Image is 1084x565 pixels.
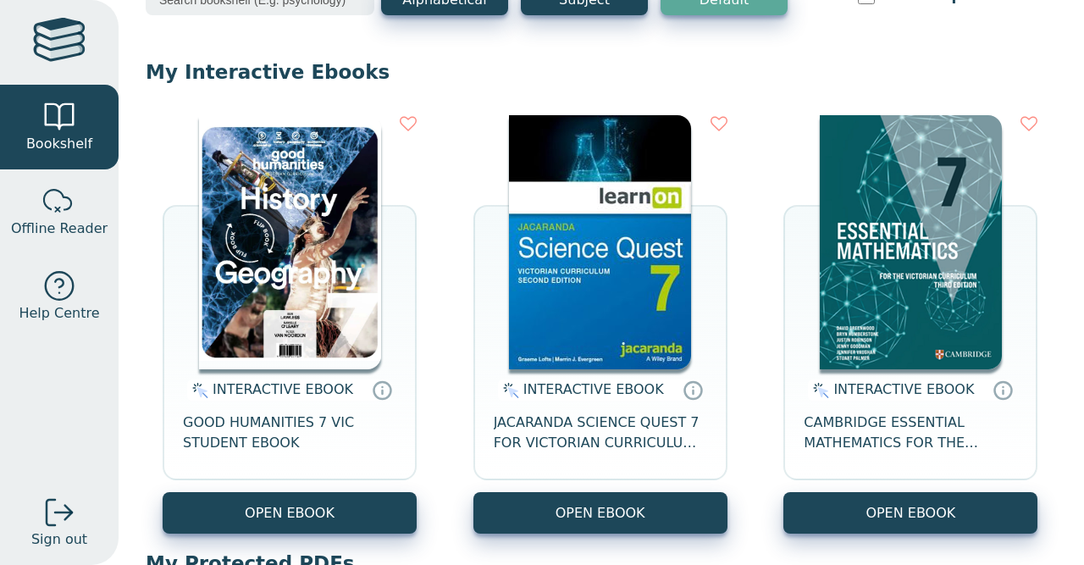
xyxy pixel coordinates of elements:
span: CAMBRIDGE ESSENTIAL MATHEMATICS FOR THE VICTORIAN CURRICULUM YEAR 7 EBOOK 3E [804,413,1017,453]
button: OPEN EBOOK [783,492,1037,534]
span: Sign out [31,529,87,550]
img: interactive.svg [187,380,208,401]
span: GOOD HUMANITIES 7 VIC STUDENT EBOOK [183,413,396,453]
button: OPEN EBOOK [163,492,417,534]
img: interactive.svg [498,380,519,401]
img: a4cdec38-c0cf-47c5-bca4-515c5eb7b3e9.png [820,115,1002,369]
img: 329c5ec2-5188-ea11-a992-0272d098c78b.jpg [509,115,691,369]
span: JACARANDA SCIENCE QUEST 7 FOR VICTORIAN CURRICULUM LEARNON 2E EBOOK [494,413,707,453]
span: Bookshelf [26,134,92,154]
a: Interactive eBooks are accessed online via the publisher’s portal. They contain interactive resou... [683,379,703,400]
button: OPEN EBOOK [473,492,727,534]
span: INTERACTIVE EBOOK [213,381,353,397]
a: Interactive eBooks are accessed online via the publisher’s portal. They contain interactive resou... [372,379,392,400]
span: INTERACTIVE EBOOK [833,381,974,397]
img: interactive.svg [808,380,829,401]
img: c71c2be2-8d91-e911-a97e-0272d098c78b.png [199,115,381,369]
p: My Interactive Ebooks [146,59,1057,85]
span: INTERACTIVE EBOOK [523,381,664,397]
a: Interactive eBooks are accessed online via the publisher’s portal. They contain interactive resou... [993,379,1013,400]
span: Help Centre [19,303,99,324]
span: Offline Reader [11,219,108,239]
